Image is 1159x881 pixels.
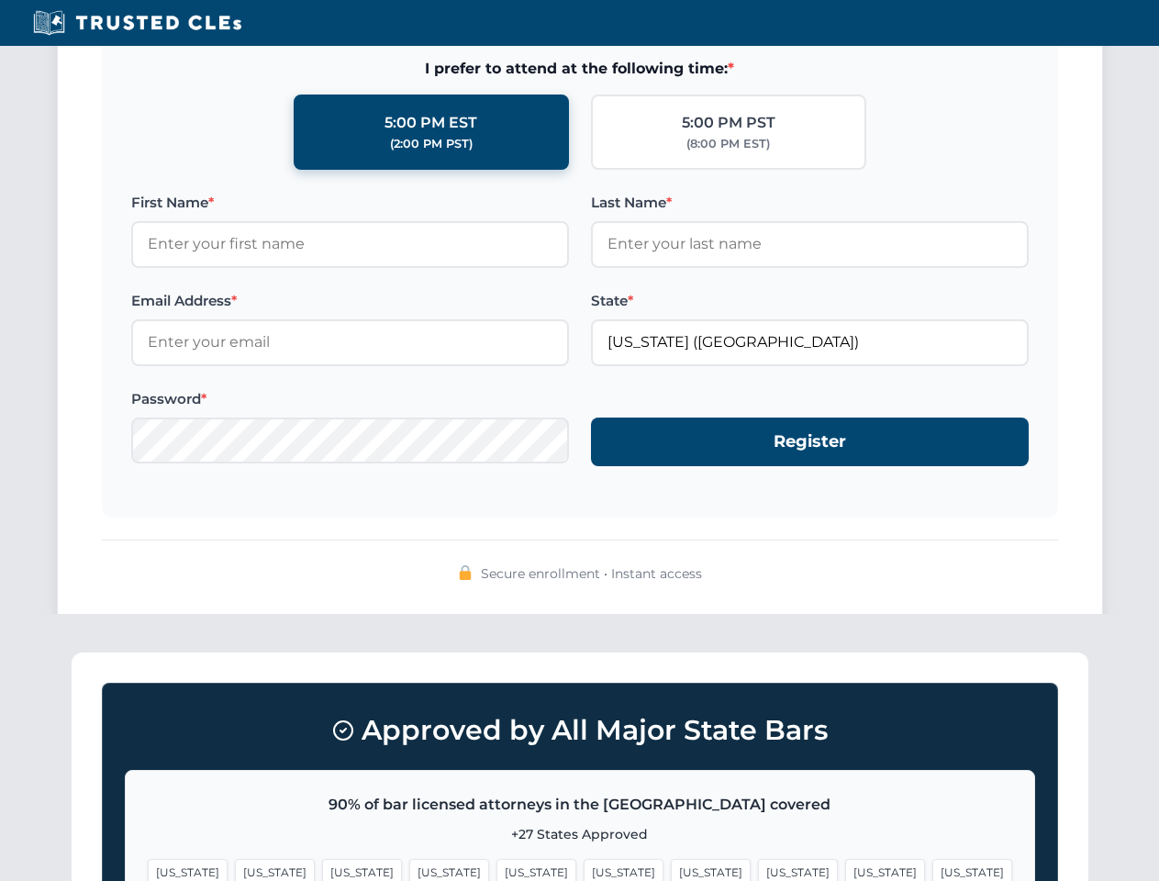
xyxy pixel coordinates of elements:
[591,290,1029,312] label: State
[458,565,473,580] img: 🔒
[131,319,569,365] input: Enter your email
[591,418,1029,466] button: Register
[148,793,1012,817] p: 90% of bar licensed attorneys in the [GEOGRAPHIC_DATA] covered
[384,111,477,135] div: 5:00 PM EST
[125,706,1035,755] h3: Approved by All Major State Bars
[390,135,473,153] div: (2:00 PM PST)
[591,319,1029,365] input: Florida (FL)
[686,135,770,153] div: (8:00 PM EST)
[131,290,569,312] label: Email Address
[131,388,569,410] label: Password
[131,57,1029,81] span: I prefer to attend at the following time:
[481,563,702,584] span: Secure enrollment • Instant access
[591,221,1029,267] input: Enter your last name
[131,192,569,214] label: First Name
[28,9,247,37] img: Trusted CLEs
[591,192,1029,214] label: Last Name
[131,221,569,267] input: Enter your first name
[682,111,775,135] div: 5:00 PM PST
[148,824,1012,844] p: +27 States Approved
